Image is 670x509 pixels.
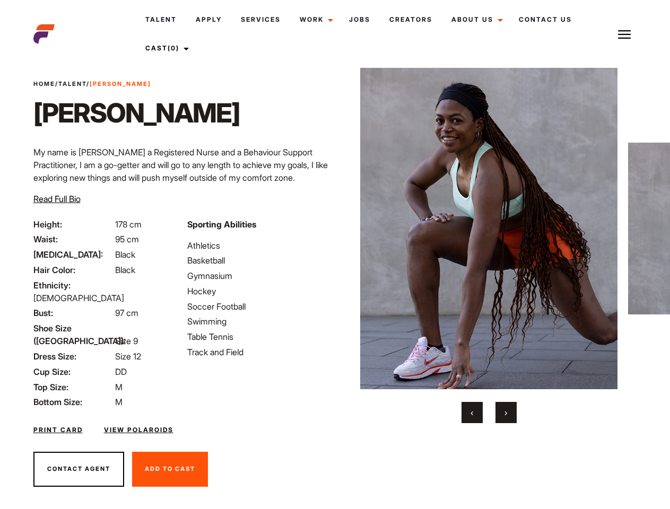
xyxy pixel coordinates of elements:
a: Home [33,80,55,87]
a: Creators [380,5,442,34]
span: My name is [PERSON_NAME] a Registered Nurse and a Behaviour Support Practitioner, I am a go-gette... [33,147,328,183]
span: Read Full Bio [33,194,81,204]
a: Talent [58,80,86,87]
img: Burger icon [618,28,631,41]
li: Basketball [187,254,328,267]
span: Size 12 [115,351,141,362]
span: Black [115,265,135,275]
a: Work [290,5,340,34]
span: DD [115,366,127,377]
span: M [115,382,123,392]
a: Apply [186,5,231,34]
a: Talent [136,5,186,34]
span: / / [33,80,151,89]
strong: [PERSON_NAME] [90,80,151,87]
span: Add To Cast [145,465,195,472]
button: Add To Cast [132,452,208,487]
span: (0) [168,44,179,52]
li: Gymnasium [187,269,328,282]
span: Bottom Size: [33,396,113,408]
span: Cup Size: [33,365,113,378]
span: Ethnicity: [33,279,113,292]
span: Size 9 [115,336,138,346]
a: Contact Us [509,5,581,34]
li: Hockey [187,285,328,297]
a: Print Card [33,425,83,435]
span: Shoe Size ([GEOGRAPHIC_DATA]): [33,322,113,347]
span: Bust: [33,306,113,319]
li: Swimming [187,315,328,328]
span: Height: [33,218,113,231]
li: Track and Field [187,346,328,358]
span: 95 cm [115,234,139,244]
h1: [PERSON_NAME] [33,97,240,129]
span: Hair Color: [33,264,113,276]
span: Previous [471,407,473,418]
span: Top Size: [33,381,113,393]
span: Black [115,249,135,260]
button: Contact Agent [33,452,124,487]
strong: Sporting Abilities [187,219,256,230]
a: Cast(0) [136,34,195,63]
li: Athletics [187,239,328,252]
li: Soccer Football [187,300,328,313]
span: Dress Size: [33,350,113,363]
span: Next [504,407,507,418]
button: Read Full Bio [33,192,81,205]
span: 97 cm [115,308,138,318]
a: View Polaroids [104,425,173,435]
img: cropped-aefm-brand-fav-22-square.png [33,23,55,45]
a: Services [231,5,290,34]
span: 178 cm [115,219,142,230]
a: About Us [442,5,509,34]
span: Waist: [33,233,113,245]
li: Table Tennis [187,330,328,343]
span: [MEDICAL_DATA]: [33,248,113,261]
a: Jobs [340,5,380,34]
span: [DEMOGRAPHIC_DATA] [33,293,124,303]
span: M [115,397,123,407]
